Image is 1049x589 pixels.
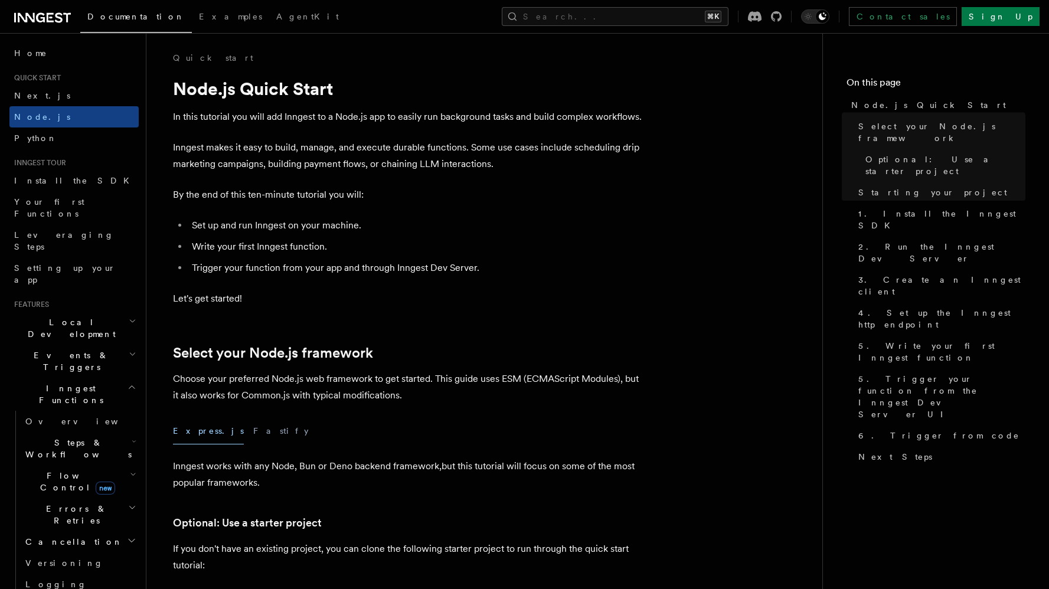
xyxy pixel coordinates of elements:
span: Next Steps [858,451,932,463]
li: Trigger your function from your app and through Inngest Dev Server. [188,260,645,276]
a: Next Steps [854,446,1025,467]
span: Examples [199,12,262,21]
a: Node.js [9,106,139,127]
a: Optional: Use a starter project [861,149,1025,182]
span: Cancellation [21,536,123,548]
p: Inngest works with any Node, Bun or Deno backend framework,but this tutorial will focus on some o... [173,458,645,491]
button: Toggle dark mode [801,9,829,24]
span: Install the SDK [14,176,136,185]
a: Quick start [173,52,253,64]
span: Steps & Workflows [21,437,132,460]
a: 2. Run the Inngest Dev Server [854,236,1025,269]
span: Node.js [14,112,70,122]
button: Express.js [173,418,244,444]
a: Select your Node.js framework [173,345,373,361]
a: Python [9,127,139,149]
a: Examples [192,4,269,32]
h4: On this page [847,76,1025,94]
span: Leveraging Steps [14,230,114,251]
span: 1. Install the Inngest SDK [858,208,1025,231]
span: Quick start [9,73,61,83]
span: Starting your project [858,186,1007,198]
button: Cancellation [21,531,139,552]
span: Inngest Functions [9,382,128,406]
span: Local Development [9,316,129,340]
a: Contact sales [849,7,957,26]
span: Events & Triggers [9,349,129,373]
span: Your first Functions [14,197,84,218]
button: Search...⌘K [502,7,728,26]
a: 1. Install the Inngest SDK [854,203,1025,236]
span: Optional: Use a starter project [865,153,1025,177]
li: Write your first Inngest function. [188,238,645,255]
p: Inngest makes it easy to build, manage, and execute durable functions. Some use cases include sch... [173,139,645,172]
span: Logging [25,580,87,589]
span: Errors & Retries [21,503,128,526]
a: Versioning [21,552,139,574]
p: By the end of this ten-minute tutorial you will: [173,186,645,203]
span: 6. Trigger from code [858,430,1019,441]
span: new [96,482,115,495]
p: Let's get started! [173,290,645,307]
span: 2. Run the Inngest Dev Server [858,241,1025,264]
span: Next.js [14,91,70,100]
span: Features [9,300,49,309]
span: Overview [25,417,147,426]
a: 5. Write your first Inngest function [854,335,1025,368]
span: Documentation [87,12,185,21]
a: Setting up your app [9,257,139,290]
kbd: ⌘K [705,11,721,22]
button: Inngest Functions [9,378,139,411]
button: Events & Triggers [9,345,139,378]
span: 4. Set up the Inngest http endpoint [858,307,1025,331]
button: Local Development [9,312,139,345]
span: Node.js Quick Start [851,99,1006,111]
button: Fastify [253,418,309,444]
a: Optional: Use a starter project [173,515,322,531]
p: In this tutorial you will add Inngest to a Node.js app to easily run background tasks and build c... [173,109,645,125]
button: Errors & Retries [21,498,139,531]
a: Next.js [9,85,139,106]
h1: Node.js Quick Start [173,78,645,99]
a: Node.js Quick Start [847,94,1025,116]
a: Install the SDK [9,170,139,191]
span: Setting up your app [14,263,116,284]
span: Home [14,47,47,59]
a: 5. Trigger your function from the Inngest Dev Server UI [854,368,1025,425]
button: Flow Controlnew [21,465,139,498]
p: If you don't have an existing project, you can clone the following starter project to run through... [173,541,645,574]
a: Leveraging Steps [9,224,139,257]
a: 4. Set up the Inngest http endpoint [854,302,1025,335]
span: 3. Create an Inngest client [858,274,1025,297]
a: Documentation [80,4,192,33]
a: Starting your project [854,182,1025,203]
a: Sign Up [962,7,1040,26]
li: Set up and run Inngest on your machine. [188,217,645,234]
a: Home [9,42,139,64]
p: Choose your preferred Node.js web framework to get started. This guide uses ESM (ECMAScript Modul... [173,371,645,404]
span: Select your Node.js framework [858,120,1025,144]
span: Versioning [25,558,103,568]
span: Inngest tour [9,158,66,168]
button: Steps & Workflows [21,432,139,465]
span: 5. Trigger your function from the Inngest Dev Server UI [858,373,1025,420]
a: Your first Functions [9,191,139,224]
a: Overview [21,411,139,432]
span: AgentKit [276,12,339,21]
span: Flow Control [21,470,130,493]
a: Select your Node.js framework [854,116,1025,149]
a: 6. Trigger from code [854,425,1025,446]
span: 5. Write your first Inngest function [858,340,1025,364]
a: 3. Create an Inngest client [854,269,1025,302]
a: AgentKit [269,4,346,32]
span: Python [14,133,57,143]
